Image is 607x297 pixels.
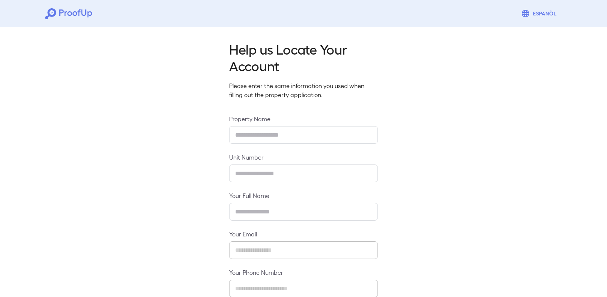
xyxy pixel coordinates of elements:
[229,230,378,238] label: Your Email
[518,6,562,21] button: Espanõl
[229,81,378,99] p: Please enter the same information you used when filling out the property application.
[229,153,378,161] label: Unit Number
[229,41,378,74] h2: Help us Locate Your Account
[229,268,378,277] label: Your Phone Number
[229,191,378,200] label: Your Full Name
[229,114,378,123] label: Property Name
